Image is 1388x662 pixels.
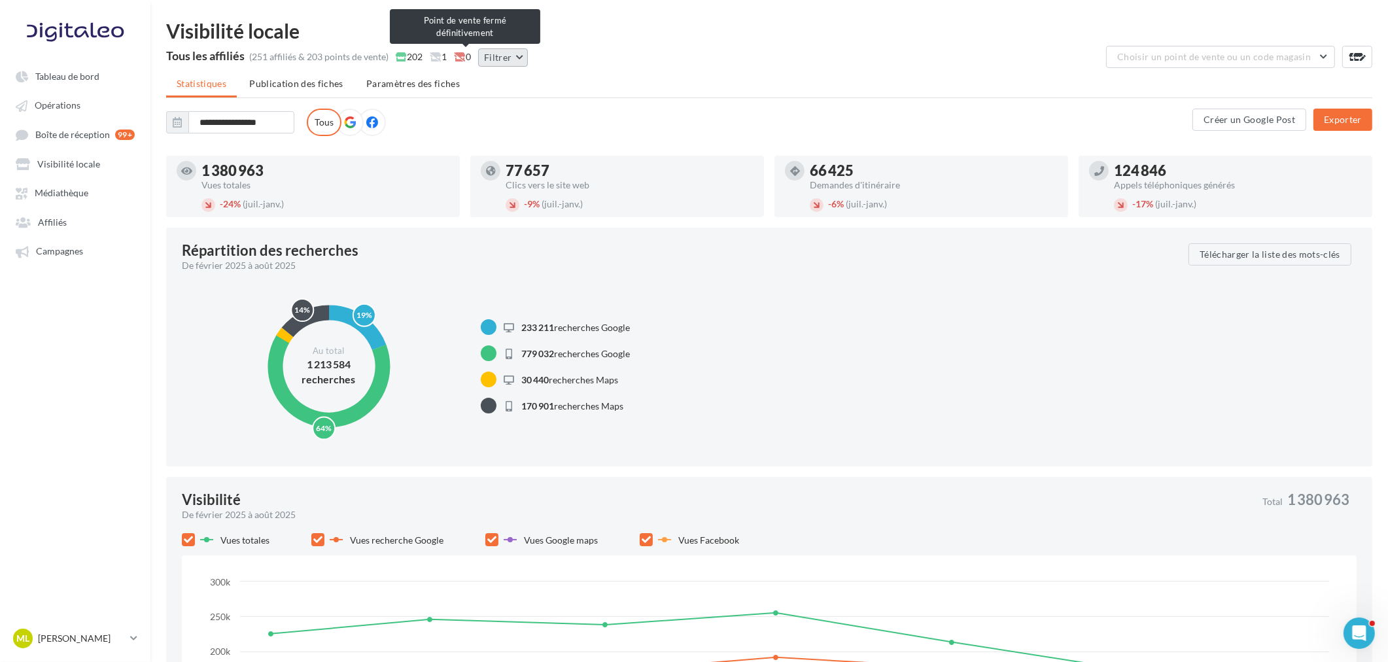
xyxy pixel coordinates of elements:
span: Tableau de bord [35,71,99,82]
div: 66 425 [810,164,1058,178]
span: (juil.-janv.) [846,198,887,209]
div: (251 affiliés & 203 points de vente) [249,50,389,63]
label: Tous [307,109,341,136]
span: Choisir un point de vente ou un code magasin [1117,51,1311,62]
span: 0 [454,50,471,63]
div: 99+ [115,130,135,140]
div: Appels téléphoniques générés [1114,181,1362,190]
span: recherches Google [521,348,630,359]
div: De février 2025 à août 2025 [182,508,1252,521]
button: Choisir un point de vente ou un code magasin [1106,46,1335,68]
a: Campagnes [8,239,143,262]
a: Tableau de bord [8,64,143,88]
div: 77 657 [506,164,754,178]
div: De février 2025 à août 2025 [182,259,1178,272]
span: - [1132,198,1136,209]
div: Répartition des recherches [182,243,358,258]
span: 233 211 [521,322,554,333]
span: - [220,198,223,209]
div: Clics vers le site web [506,181,754,190]
button: Exporter [1313,109,1372,131]
p: [PERSON_NAME] [38,632,125,645]
span: recherches Google [521,322,630,333]
span: recherches Maps [521,400,623,411]
iframe: Intercom live chat [1344,618,1375,649]
div: Point de vente fermé définitivement [390,9,540,44]
span: Total [1262,497,1283,506]
div: Tous les affiliés [166,50,245,61]
span: 1 380 963 [1287,493,1349,507]
button: Filtrer [478,48,528,67]
a: Boîte de réception 99+ [8,122,143,147]
span: 30 440 [521,374,549,385]
span: Boîte de réception [35,129,110,140]
span: 17% [1132,198,1153,209]
span: Vues totales [220,534,269,546]
span: 1 [430,50,447,63]
div: 1 380 963 [201,164,449,178]
text: 200k [210,646,231,657]
span: 9% [524,198,540,209]
span: Visibilité locale [37,158,100,169]
div: 124 846 [1114,164,1362,178]
a: Opérations [8,93,143,116]
span: Vues Google maps [524,534,598,546]
a: Affiliés [8,210,143,234]
button: Créer un Google Post [1192,109,1306,131]
span: 24% [220,198,241,209]
span: Publication des fiches [249,78,343,89]
div: Demandes d'itinéraire [810,181,1058,190]
div: Visibilité locale [166,21,1372,41]
span: Vues Facebook [678,534,739,546]
span: 779 032 [521,348,554,359]
span: - [524,198,527,209]
a: ML [PERSON_NAME] [10,626,140,651]
span: 170 901 [521,400,554,411]
div: Vues totales [201,181,449,190]
span: Affiliés [38,217,67,228]
span: Paramètres des fiches [366,78,460,89]
span: ML [16,632,29,645]
a: Médiathèque [8,181,143,204]
div: Visibilité [182,493,241,507]
span: (juil.-janv.) [1155,198,1196,209]
text: 300k [210,576,231,587]
text: 250k [210,611,231,622]
span: - [828,198,831,209]
span: 6% [828,198,844,209]
span: (juil.-janv.) [243,198,284,209]
span: Campagnes [36,246,83,257]
span: Médiathèque [35,188,88,199]
span: Opérations [35,100,80,111]
span: recherches Maps [521,374,618,385]
span: Vues recherche Google [350,534,443,546]
span: 202 [396,50,423,63]
span: (juil.-janv.) [542,198,583,209]
a: Visibilité locale [8,152,143,175]
button: Télécharger la liste des mots-clés [1188,243,1351,266]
